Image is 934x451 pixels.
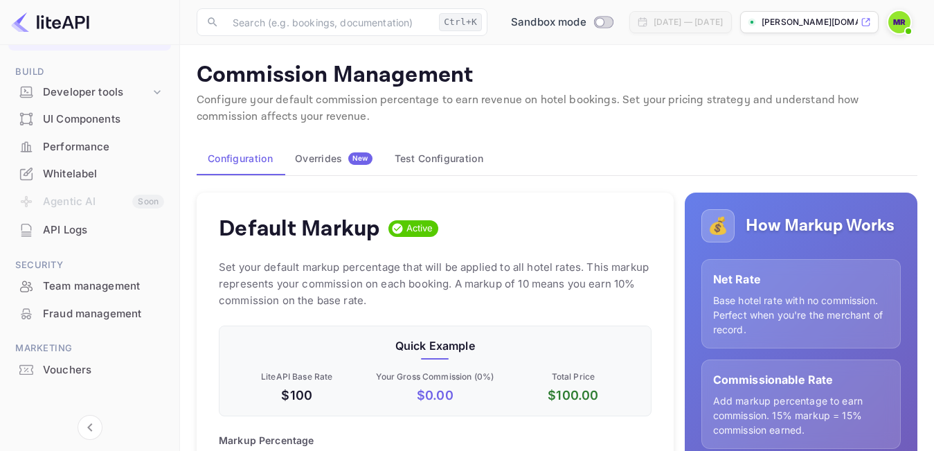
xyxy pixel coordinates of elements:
[507,371,640,383] p: Total Price
[43,306,164,322] div: Fraud management
[11,11,89,33] img: LiteAPI logo
[8,273,171,300] div: Team management
[8,341,171,356] span: Marketing
[231,386,363,405] p: $100
[713,271,889,288] p: Net Rate
[762,16,858,28] p: [PERSON_NAME][DOMAIN_NAME]...
[231,371,363,383] p: LiteAPI Base Rate
[439,13,482,31] div: Ctrl+K
[713,293,889,337] p: Base hotel rate with no commission. Perfect when you're the merchant of record.
[8,357,171,382] a: Vouchers
[8,161,171,188] div: Whitelabel
[43,85,150,100] div: Developer tools
[219,215,380,242] h4: Default Markup
[369,371,502,383] p: Your Gross Commission ( 0 %)
[511,15,586,30] span: Sandbox mode
[43,166,164,182] div: Whitelabel
[505,15,618,30] div: Switch to Production mode
[231,337,640,354] p: Quick Example
[78,415,102,440] button: Collapse navigation
[8,134,171,159] a: Performance
[8,161,171,186] a: Whitelabel
[746,215,895,237] h5: How Markup Works
[888,11,910,33] img: Moshood Rafiu
[713,393,889,437] p: Add markup percentage to earn commission. 15% markup = 15% commission earned.
[8,273,171,299] a: Team management
[197,62,917,89] p: Commission Management
[224,8,433,36] input: Search (e.g. bookings, documentation)
[219,433,314,448] p: Markup Percentage
[295,152,372,165] div: Overrides
[43,112,164,127] div: UI Components
[219,259,652,309] p: Set your default markup percentage that will be applied to all hotel rates. This markup represent...
[713,371,889,388] p: Commissionable Rate
[8,64,171,80] span: Build
[197,92,917,125] p: Configure your default commission percentage to earn revenue on hotel bookings. Set your pricing ...
[43,222,164,238] div: API Logs
[8,301,171,328] div: Fraud management
[8,106,171,133] div: UI Components
[507,386,640,405] p: $ 100.00
[43,362,164,378] div: Vouchers
[8,258,171,273] span: Security
[8,217,171,242] a: API Logs
[654,16,723,28] div: [DATE] — [DATE]
[43,139,164,155] div: Performance
[369,386,502,405] p: $ 0.00
[384,142,494,175] button: Test Configuration
[348,154,372,163] span: New
[8,106,171,132] a: UI Components
[8,134,171,161] div: Performance
[8,217,171,244] div: API Logs
[197,142,284,175] button: Configuration
[401,222,439,236] span: Active
[8,301,171,326] a: Fraud management
[43,278,164,294] div: Team management
[8,80,171,105] div: Developer tools
[708,213,728,238] p: 💰
[8,357,171,384] div: Vouchers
